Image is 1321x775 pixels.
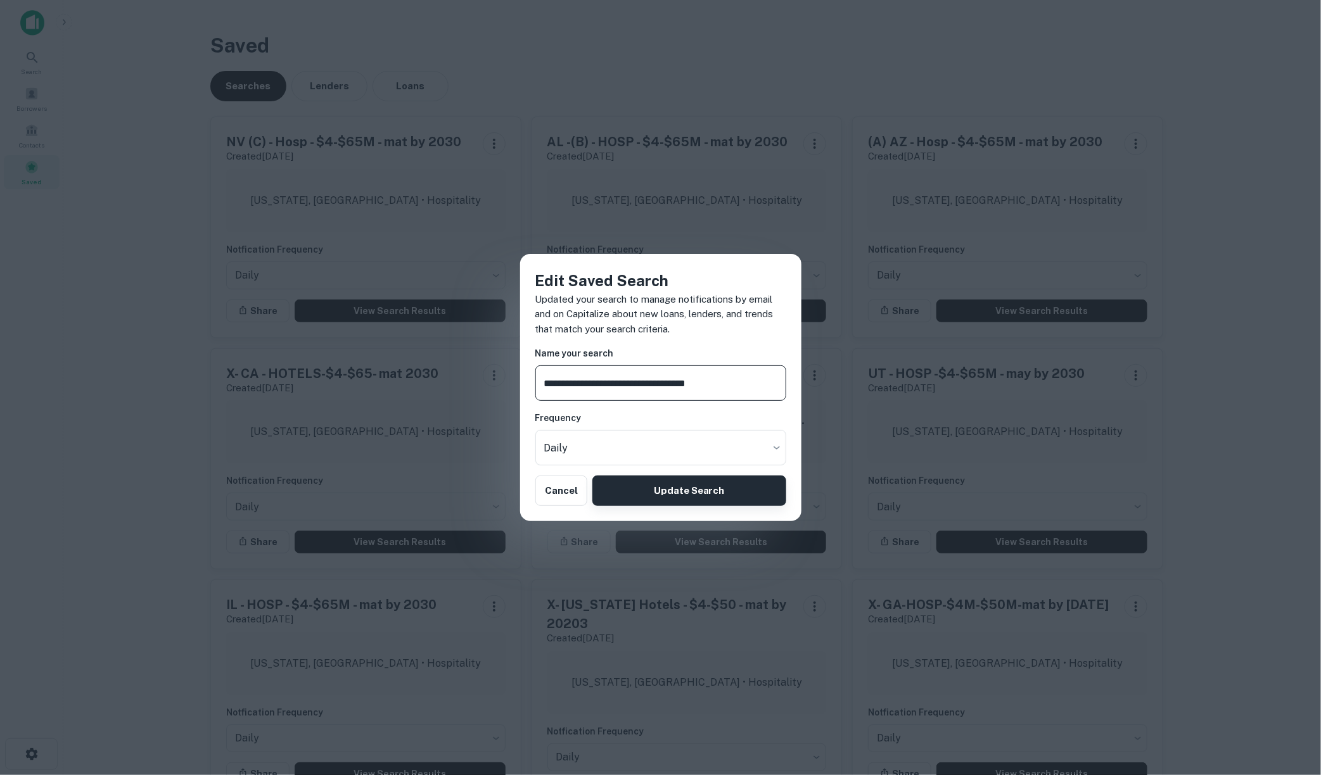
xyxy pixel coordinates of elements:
button: Cancel [535,476,588,506]
h4: Edit Saved Search [535,269,786,292]
div: Without label [535,430,786,465]
h6: Frequency [535,411,786,425]
h6: Name your search [535,346,786,360]
iframe: Chat Widget [1258,674,1321,734]
p: Updated your search to manage notifications by email and on Capitalize about new loans, lenders, ... [535,292,786,337]
button: Update Search [592,476,786,506]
